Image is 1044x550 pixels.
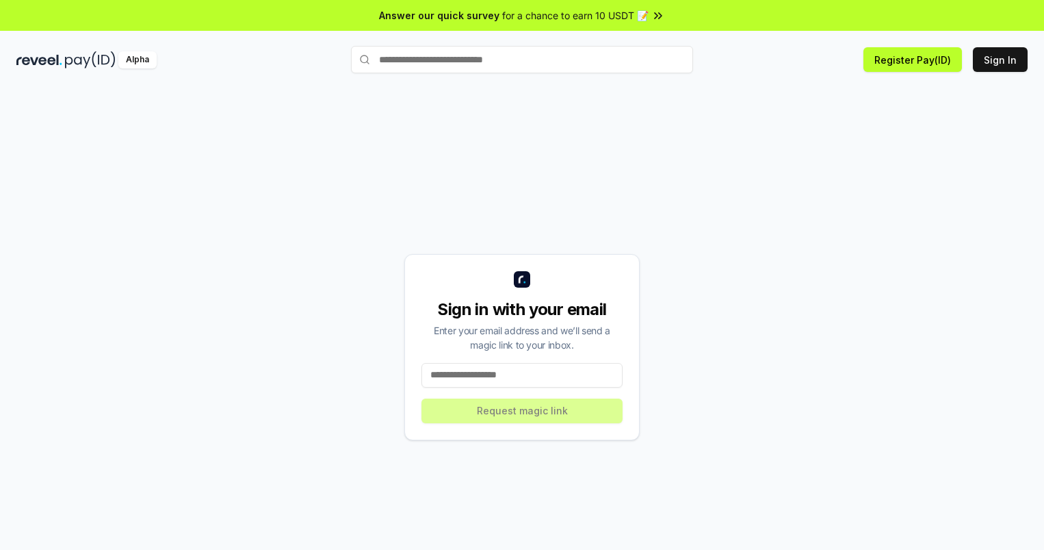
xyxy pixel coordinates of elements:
div: Sign in with your email [421,299,623,321]
img: pay_id [65,51,116,68]
span: Answer our quick survey [379,8,499,23]
img: reveel_dark [16,51,62,68]
button: Sign In [973,47,1028,72]
span: for a chance to earn 10 USDT 📝 [502,8,649,23]
img: logo_small [514,271,530,288]
div: Enter your email address and we’ll send a magic link to your inbox. [421,323,623,352]
button: Register Pay(ID) [863,47,962,72]
div: Alpha [118,51,157,68]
